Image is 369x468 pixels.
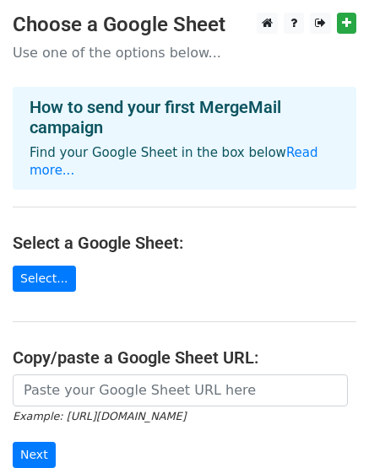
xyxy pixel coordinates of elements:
[13,233,356,253] h4: Select a Google Sheet:
[285,387,369,468] iframe: Chat Widget
[13,442,56,468] input: Next
[30,97,339,137] h4: How to send your first MergeMail campaign
[30,144,339,180] p: Find your Google Sheet in the box below
[13,44,356,62] p: Use one of the options below...
[13,266,76,292] a: Select...
[13,410,186,422] small: Example: [URL][DOMAIN_NAME]
[13,374,348,406] input: Paste your Google Sheet URL here
[30,145,318,178] a: Read more...
[13,347,356,368] h4: Copy/paste a Google Sheet URL:
[13,13,356,37] h3: Choose a Google Sheet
